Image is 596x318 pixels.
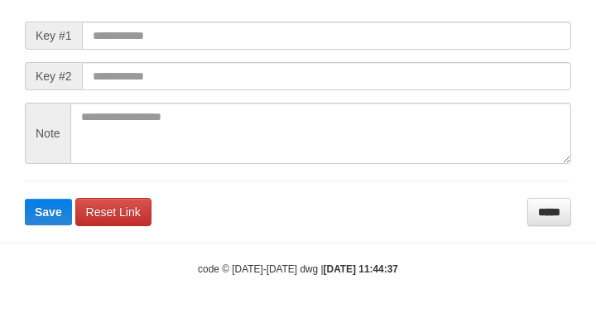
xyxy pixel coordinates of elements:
a: Reset Link [75,198,151,226]
span: Reset Link [86,205,141,219]
span: Save [35,205,62,219]
span: Note [25,103,70,164]
small: code © [DATE]-[DATE] dwg | [198,263,398,275]
span: Key #2 [25,62,82,90]
button: Save [25,199,72,225]
span: Key #1 [25,22,82,50]
strong: [DATE] 11:44:37 [324,263,398,275]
